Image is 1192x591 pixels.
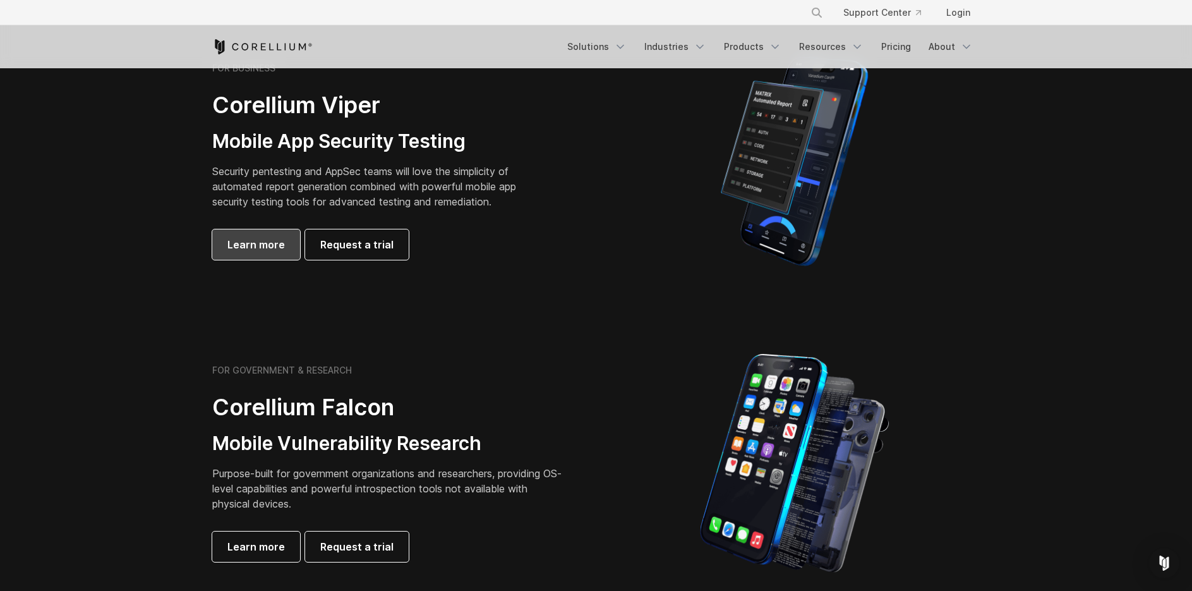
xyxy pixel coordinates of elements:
p: Security pentesting and AppSec teams will love the simplicity of automated report generation comb... [212,164,536,209]
a: Solutions [560,35,634,58]
span: Request a trial [320,237,394,252]
span: Learn more [227,237,285,252]
h6: FOR GOVERNMENT & RESEARCH [212,365,352,376]
a: Login [936,1,980,24]
a: Support Center [833,1,931,24]
h3: Mobile Vulnerability Research [212,432,566,456]
h3: Mobile App Security Testing [212,130,536,154]
a: Request a trial [305,532,409,562]
div: Open Intercom Messenger [1149,548,1179,578]
a: Learn more [212,229,300,260]
img: Corellium MATRIX automated report on iPhone showing app vulnerability test results across securit... [699,51,889,272]
a: Industries [637,35,714,58]
a: About [921,35,980,58]
a: Learn more [212,532,300,562]
button: Search [805,1,828,24]
a: Request a trial [305,229,409,260]
div: Navigation Menu [795,1,980,24]
a: Resources [792,35,871,58]
div: Navigation Menu [560,35,980,58]
a: Pricing [874,35,918,58]
a: Corellium Home [212,39,313,54]
a: Products [716,35,789,58]
p: Purpose-built for government organizations and researchers, providing OS-level capabilities and p... [212,466,566,511]
span: Learn more [227,539,285,554]
h2: Corellium Falcon [212,393,566,422]
img: iPhone model separated into the mechanics used to build the physical device. [699,353,889,574]
h2: Corellium Viper [212,91,536,119]
span: Request a trial [320,539,394,554]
